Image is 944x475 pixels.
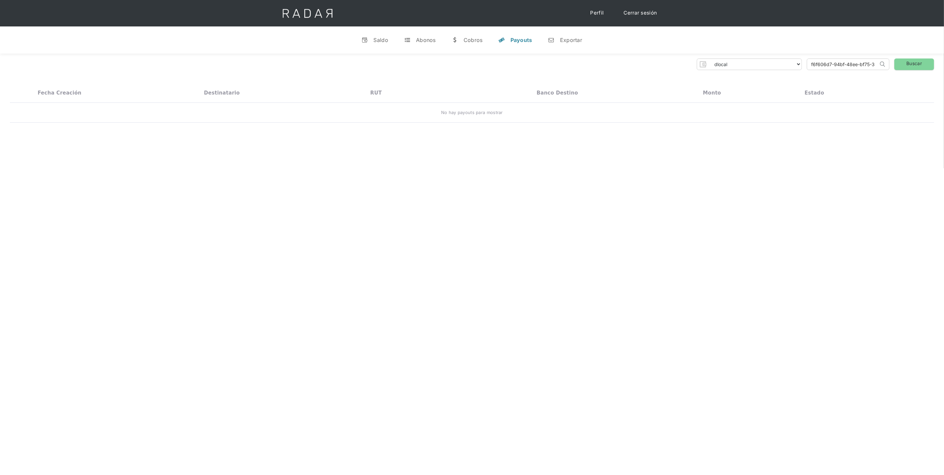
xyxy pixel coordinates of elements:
[452,37,458,43] div: w
[617,7,664,20] a: Cerrar sesión
[584,7,611,20] a: Perfil
[441,109,503,116] div: No hay payouts para mostrar
[362,37,368,43] div: v
[370,90,382,96] div: RUT
[416,37,436,43] div: Abonos
[204,90,240,96] div: Destinatario
[537,90,578,96] div: Banco destino
[374,37,389,43] div: Saldo
[510,37,532,43] div: Payouts
[464,37,483,43] div: Cobros
[499,37,505,43] div: y
[807,59,878,70] input: Busca por ID
[703,90,721,96] div: Monto
[894,59,934,70] a: Buscar
[548,37,555,43] div: n
[38,90,82,96] div: Fecha creación
[805,90,824,96] div: Estado
[404,37,411,43] div: t
[560,37,582,43] div: Exportar
[697,59,802,70] form: Form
